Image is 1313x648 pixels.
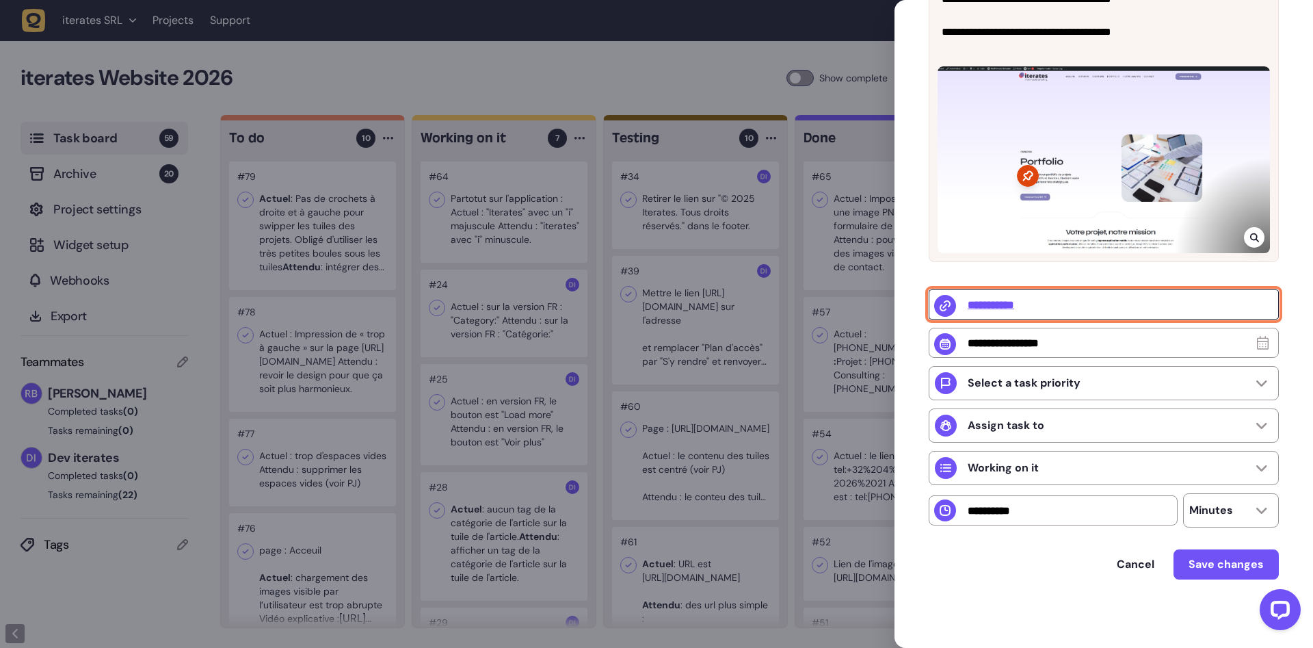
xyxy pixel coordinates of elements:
[968,376,1080,390] p: Select a task priority
[1103,551,1168,578] button: Cancel
[1249,584,1306,641] iframe: LiveChat chat widget
[1117,559,1154,570] span: Cancel
[968,419,1044,432] p: Assign task to
[968,461,1039,475] p: Working on it
[1189,559,1264,570] span: Save changes
[1173,549,1279,580] button: Save changes
[1189,504,1233,517] p: Minutes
